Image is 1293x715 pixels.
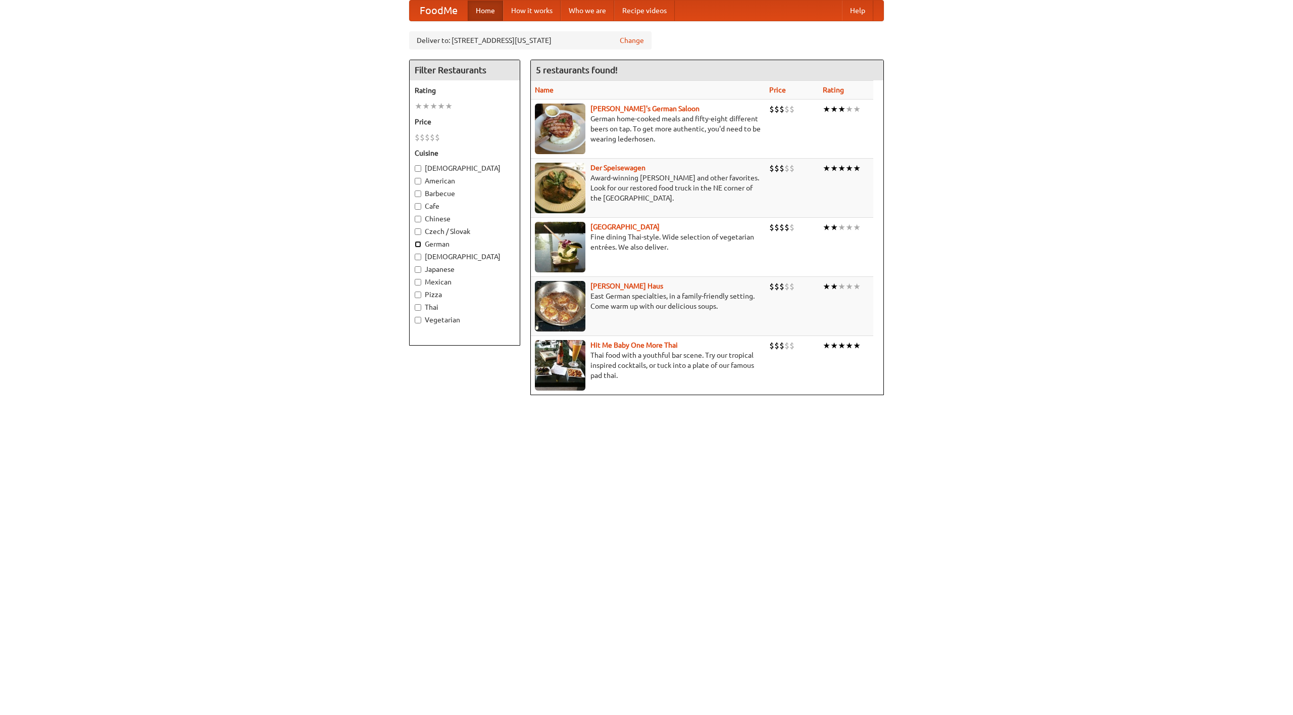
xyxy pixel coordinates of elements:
li: $ [779,281,784,292]
li: ★ [830,281,838,292]
input: Mexican [415,279,421,285]
ng-pluralize: 5 restaurants found! [536,65,618,75]
li: ★ [853,222,861,233]
a: Hit Me Baby One More Thai [590,341,678,349]
p: Thai food with a youthful bar scene. Try our tropical inspired cocktails, or tuck into a plate of... [535,350,761,380]
li: ★ [853,340,861,351]
a: [PERSON_NAME] Haus [590,282,663,290]
li: $ [789,281,794,292]
label: Pizza [415,290,515,300]
li: ★ [823,104,830,115]
li: $ [784,104,789,115]
li: $ [774,163,779,174]
img: esthers.jpg [535,104,585,154]
li: ★ [830,222,838,233]
li: ★ [823,340,830,351]
li: ★ [823,163,830,174]
a: Who we are [561,1,614,21]
li: ★ [838,281,846,292]
b: [PERSON_NAME]'s German Saloon [590,105,700,113]
img: speisewagen.jpg [535,163,585,213]
li: $ [415,132,420,143]
input: Cafe [415,203,421,210]
p: German home-cooked meals and fifty-eight different beers on tap. To get more authentic, you'd nee... [535,114,761,144]
li: ★ [838,222,846,233]
li: $ [774,281,779,292]
li: $ [774,340,779,351]
li: $ [430,132,435,143]
li: $ [784,340,789,351]
input: Chinese [415,216,421,222]
a: Name [535,86,554,94]
label: Czech / Slovak [415,226,515,236]
li: $ [779,340,784,351]
input: Vegetarian [415,317,421,323]
a: Recipe videos [614,1,675,21]
li: ★ [830,104,838,115]
li: ★ [838,340,846,351]
a: How it works [503,1,561,21]
img: kohlhaus.jpg [535,281,585,331]
li: $ [435,132,440,143]
li: ★ [422,101,430,112]
a: [GEOGRAPHIC_DATA] [590,223,660,231]
li: ★ [853,281,861,292]
a: Der Speisewagen [590,164,645,172]
h4: Filter Restaurants [410,60,520,80]
li: $ [784,163,789,174]
input: Czech / Slovak [415,228,421,235]
label: German [415,239,515,249]
a: Help [842,1,873,21]
p: Fine dining Thai-style. Wide selection of vegetarian entrées. We also deliver. [535,232,761,252]
label: Thai [415,302,515,312]
a: Rating [823,86,844,94]
div: Deliver to: [STREET_ADDRESS][US_STATE] [409,31,652,50]
p: Award-winning [PERSON_NAME] and other favorites. Look for our restored food truck in the NE corne... [535,173,761,203]
label: [DEMOGRAPHIC_DATA] [415,252,515,262]
li: $ [769,104,774,115]
li: ★ [846,281,853,292]
li: $ [779,163,784,174]
input: American [415,178,421,184]
label: Barbecue [415,188,515,199]
input: [DEMOGRAPHIC_DATA] [415,254,421,260]
input: Pizza [415,292,421,298]
h5: Price [415,117,515,127]
li: ★ [445,101,453,112]
label: American [415,176,515,186]
p: East German specialties, in a family-friendly setting. Come warm up with our delicious soups. [535,291,761,311]
li: ★ [853,163,861,174]
a: FoodMe [410,1,468,21]
h5: Cuisine [415,148,515,158]
li: $ [789,104,794,115]
label: Vegetarian [415,315,515,325]
img: satay.jpg [535,222,585,272]
li: ★ [415,101,422,112]
a: Price [769,86,786,94]
li: ★ [437,101,445,112]
input: Japanese [415,266,421,273]
li: ★ [838,163,846,174]
li: ★ [823,281,830,292]
li: $ [769,340,774,351]
li: ★ [838,104,846,115]
li: $ [789,340,794,351]
label: Mexican [415,277,515,287]
li: ★ [846,163,853,174]
label: Japanese [415,264,515,274]
li: $ [774,104,779,115]
li: ★ [846,340,853,351]
li: $ [769,222,774,233]
h5: Rating [415,85,515,96]
li: $ [789,222,794,233]
input: Barbecue [415,190,421,197]
li: $ [769,163,774,174]
label: Cafe [415,201,515,211]
li: $ [784,222,789,233]
li: $ [425,132,430,143]
input: [DEMOGRAPHIC_DATA] [415,165,421,172]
